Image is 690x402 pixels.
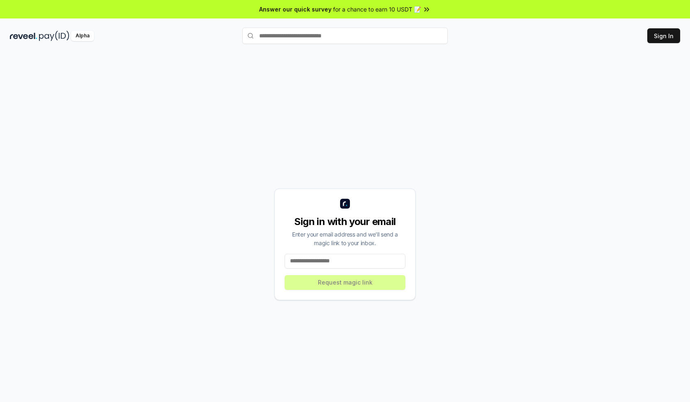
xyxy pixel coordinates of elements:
[333,5,421,14] span: for a chance to earn 10 USDT 📝
[285,230,405,247] div: Enter your email address and we’ll send a magic link to your inbox.
[10,31,37,41] img: reveel_dark
[340,199,350,209] img: logo_small
[285,215,405,228] div: Sign in with your email
[647,28,680,43] button: Sign In
[71,31,94,41] div: Alpha
[259,5,331,14] span: Answer our quick survey
[39,31,69,41] img: pay_id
